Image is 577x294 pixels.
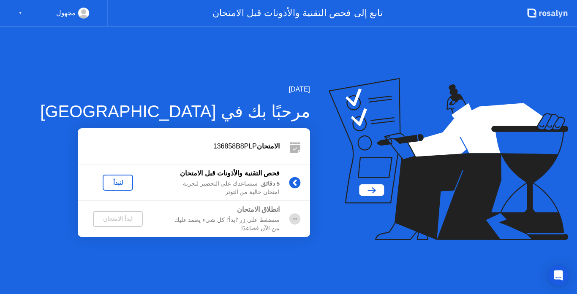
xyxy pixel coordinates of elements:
[237,206,280,213] b: انطلاق الامتحان
[93,211,143,227] button: ابدأ الامتحان
[40,84,310,94] div: [DATE]
[96,216,139,222] div: ابدأ الامتحان
[18,8,22,19] div: ▼
[158,180,280,197] div: : سنساعدك على التحضير لتجربة امتحان خالية من التوتر
[257,143,280,150] b: الامتحان
[78,141,280,151] div: 136858B8PLP
[106,179,130,186] div: لنبدأ
[261,181,280,187] b: 5 دقائق
[180,170,280,177] b: فحص التقنية والأذونات قبل الامتحان
[40,99,310,124] div: مرحبًا بك في [GEOGRAPHIC_DATA]
[103,175,133,191] button: لنبدأ
[56,8,76,19] div: مجهول
[158,216,280,233] div: ستضغط على زر 'ابدأ'! كل شيء يعتمد عليك من الآن فصاعدًا
[548,265,569,286] div: Open Intercom Messenger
